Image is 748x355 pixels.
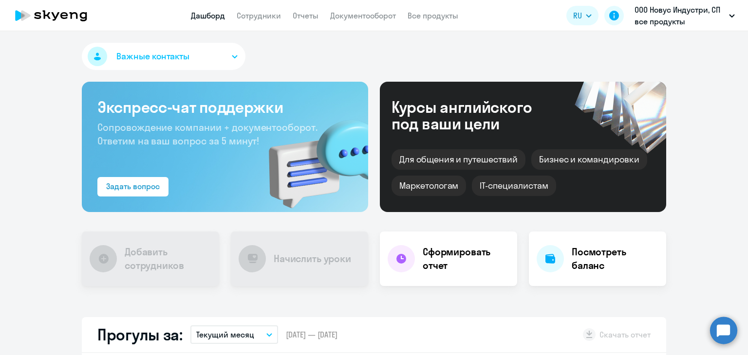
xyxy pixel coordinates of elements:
[191,11,225,20] a: Дашборд
[97,97,353,117] h3: Экспресс-чат поддержки
[274,252,351,266] h4: Начислить уроки
[196,329,254,340] p: Текущий месяц
[97,325,183,344] h2: Прогулы за:
[237,11,281,20] a: Сотрудники
[630,4,740,27] button: ООО Новус Индустри, СП все продукты
[572,245,658,272] h4: Посмотреть баланс
[566,6,598,25] button: RU
[97,177,168,196] button: Задать вопрос
[82,43,245,70] button: Важные контакты
[255,103,368,212] img: bg-img
[106,180,160,192] div: Задать вопрос
[472,176,556,196] div: IT-специалистам
[635,4,725,27] p: ООО Новус Индустри, СП все продукты
[408,11,458,20] a: Все продукты
[97,121,318,147] span: Сопровождение компании + документооборот. Ответим на ваш вопрос за 5 минут!
[423,245,509,272] h4: Сформировать отчет
[392,176,466,196] div: Маркетологам
[190,325,278,344] button: Текущий месяц
[392,149,525,170] div: Для общения и путешествий
[531,149,647,170] div: Бизнес и командировки
[125,245,211,272] h4: Добавить сотрудников
[293,11,318,20] a: Отчеты
[330,11,396,20] a: Документооборот
[392,99,558,132] div: Курсы английского под ваши цели
[573,10,582,21] span: RU
[286,329,337,340] span: [DATE] — [DATE]
[116,50,189,63] span: Важные контакты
